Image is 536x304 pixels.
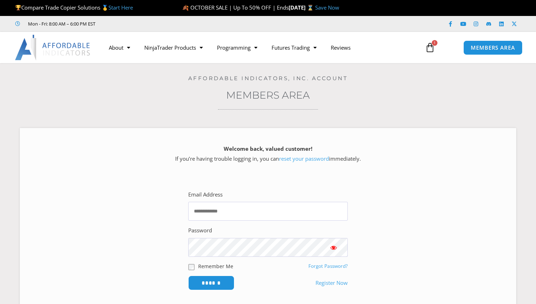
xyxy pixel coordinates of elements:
[308,263,348,269] a: Forgot Password?
[188,75,348,82] a: Affordable Indicators, Inc. Account
[15,4,133,11] span: Compare Trade Copier Solutions 🥇
[315,4,339,11] a: Save Now
[105,20,212,27] iframe: Customer reviews powered by Trustpilot
[26,20,95,28] span: Mon - Fri: 8:00 AM – 6:00 PM EST
[210,39,264,56] a: Programming
[264,39,324,56] a: Futures Trading
[102,39,137,56] a: About
[432,40,437,46] span: 1
[182,4,289,11] span: 🍂 OCTOBER SALE | Up To 50% OFF | Ends
[188,226,212,236] label: Password
[198,262,233,270] label: Remember Me
[414,37,446,58] a: 1
[226,89,310,101] a: Members Area
[463,40,523,55] a: MEMBERS AREA
[316,278,348,288] a: Register Now
[15,35,91,60] img: LogoAI | Affordable Indicators – NinjaTrader
[16,5,21,10] img: 🏆
[188,190,223,200] label: Email Address
[32,144,504,164] p: If you’re having trouble logging in, you can immediately.
[289,4,315,11] strong: [DATE] ⌛
[137,39,210,56] a: NinjaTrader Products
[108,4,133,11] a: Start Here
[324,39,358,56] a: Reviews
[102,39,418,56] nav: Menu
[319,238,348,257] button: Show password
[224,145,312,152] strong: Welcome back, valued customer!
[471,45,515,50] span: MEMBERS AREA
[279,155,329,162] a: reset your password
